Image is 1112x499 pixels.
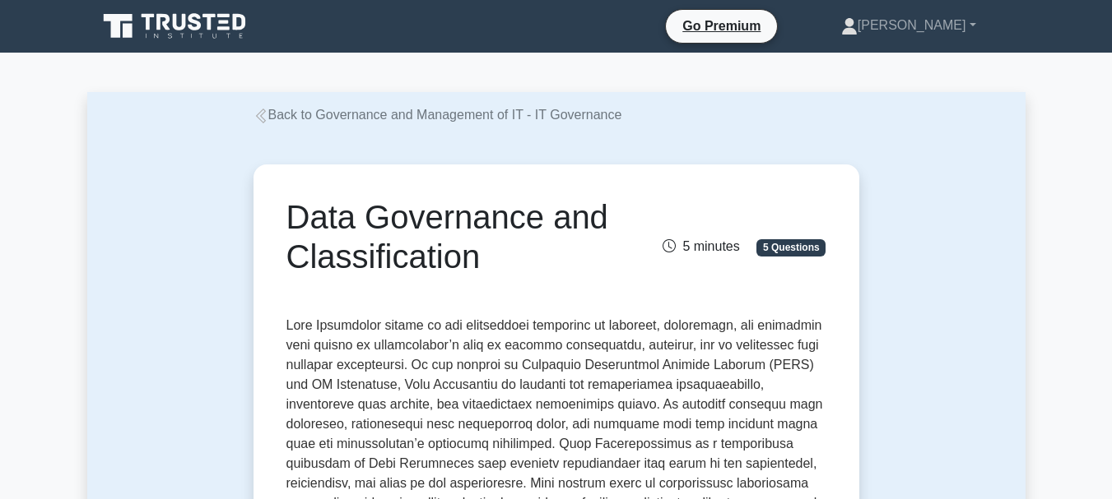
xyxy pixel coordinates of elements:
[286,197,640,276] h1: Data Governance and Classification
[756,239,826,256] span: 5 Questions
[254,108,622,122] a: Back to Governance and Management of IT - IT Governance
[672,16,770,36] a: Go Premium
[802,9,1016,42] a: [PERSON_NAME]
[663,239,739,253] span: 5 minutes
